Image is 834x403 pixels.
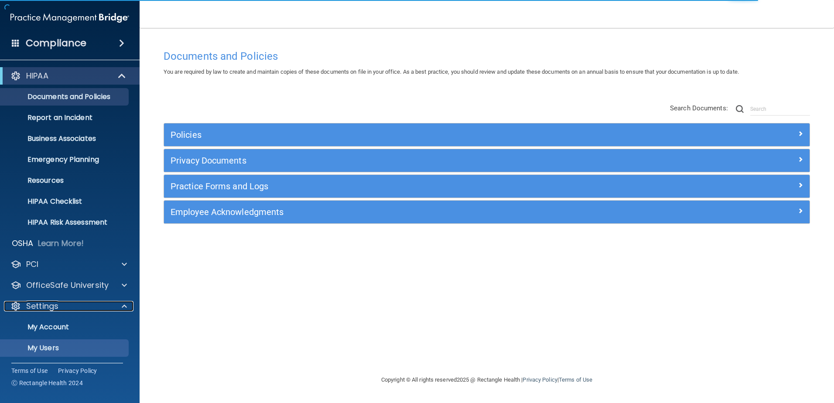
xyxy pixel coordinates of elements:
[12,238,34,249] p: OSHA
[10,280,127,290] a: OfficeSafe University
[328,366,646,394] div: Copyright © All rights reserved 2025 @ Rectangle Health | |
[26,280,109,290] p: OfficeSafe University
[164,51,810,62] h4: Documents and Policies
[10,9,129,27] img: PMB logo
[171,179,803,193] a: Practice Forms and Logs
[6,134,125,143] p: Business Associates
[164,68,739,75] span: You are required by law to create and maintain copies of these documents on file in your office. ...
[6,113,125,122] p: Report an Incident
[26,301,58,311] p: Settings
[10,301,127,311] a: Settings
[171,205,803,219] a: Employee Acknowledgments
[750,102,810,116] input: Search
[11,366,48,375] a: Terms of Use
[171,154,803,167] a: Privacy Documents
[171,207,642,217] h5: Employee Acknowledgments
[670,104,728,112] span: Search Documents:
[26,71,48,81] p: HIPAA
[26,259,38,270] p: PCI
[58,366,97,375] a: Privacy Policy
[6,176,125,185] p: Resources
[10,71,126,81] a: HIPAA
[6,323,125,331] p: My Account
[559,376,592,383] a: Terms of Use
[171,181,642,191] h5: Practice Forms and Logs
[38,238,84,249] p: Learn More!
[171,156,642,165] h5: Privacy Documents
[736,105,744,113] img: ic-search.3b580494.png
[523,376,557,383] a: Privacy Policy
[11,379,83,387] span: Ⓒ Rectangle Health 2024
[171,130,642,140] h5: Policies
[26,37,86,49] h4: Compliance
[6,155,125,164] p: Emergency Planning
[171,128,803,142] a: Policies
[6,218,125,227] p: HIPAA Risk Assessment
[6,197,125,206] p: HIPAA Checklist
[683,341,824,376] iframe: Drift Widget Chat Controller
[6,344,125,352] p: My Users
[10,259,127,270] a: PCI
[6,92,125,101] p: Documents and Policies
